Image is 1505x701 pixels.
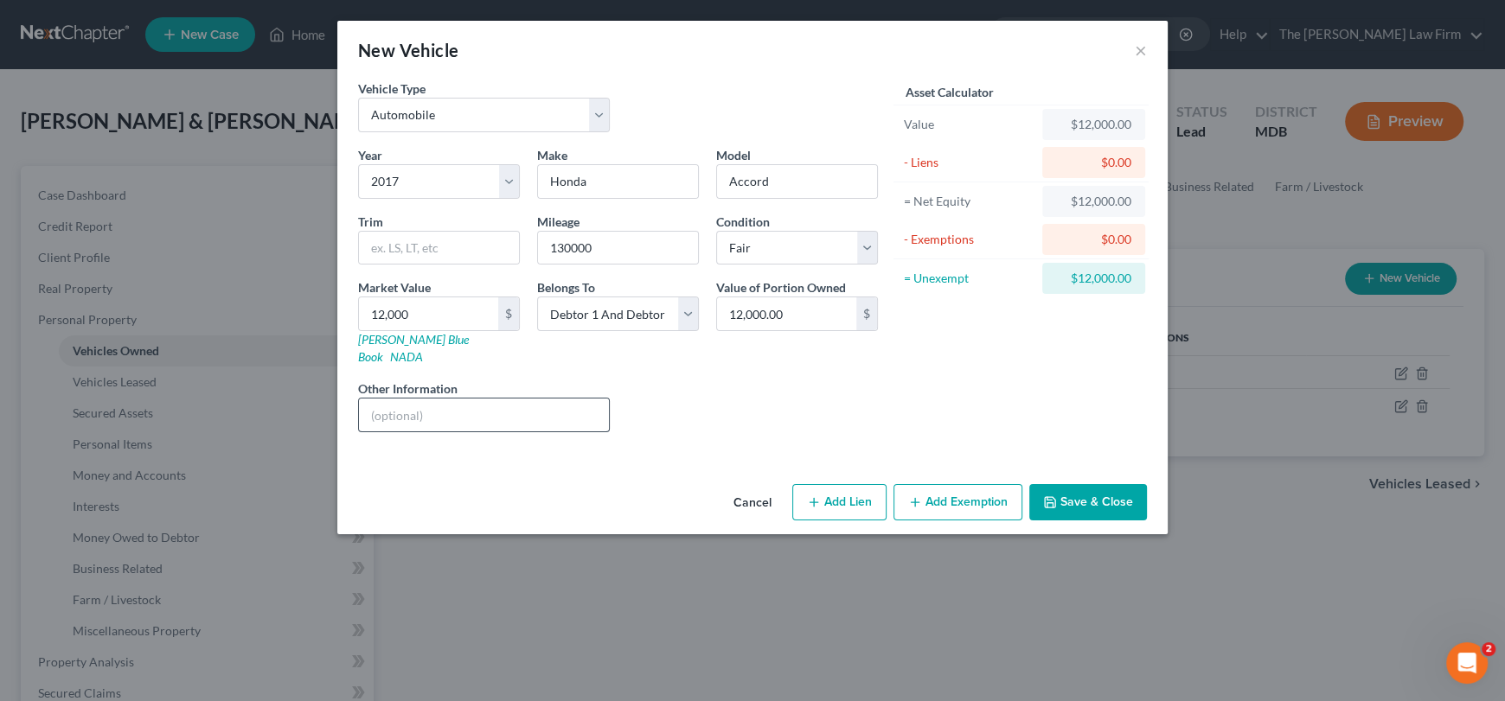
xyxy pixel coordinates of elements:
[904,231,1034,248] div: - Exemptions
[906,83,994,101] label: Asset Calculator
[358,278,431,296] label: Market Value
[1056,116,1131,133] div: $12,000.00
[538,232,698,264] input: --
[792,484,887,520] button: Add Lien
[359,297,498,330] input: 0.00
[359,398,609,431] input: (optional)
[1029,484,1147,520] button: Save & Close
[893,484,1022,520] button: Add Exemption
[904,270,1034,287] div: = Unexempt
[717,297,856,330] input: 0.00
[1482,642,1495,656] span: 2
[358,213,383,231] label: Trim
[1446,642,1488,684] iframe: Intercom live chat
[720,486,785,520] button: Cancel
[1056,193,1131,210] div: $12,000.00
[358,38,458,62] div: New Vehicle
[538,165,698,198] input: ex. Nissan
[358,332,469,364] a: [PERSON_NAME] Blue Book
[1135,40,1147,61] button: ×
[537,213,580,231] label: Mileage
[716,278,846,296] label: Value of Portion Owned
[358,379,458,398] label: Other Information
[904,154,1034,171] div: - Liens
[498,297,519,330] div: $
[717,165,877,198] input: ex. Altima
[537,280,595,295] span: Belongs To
[856,297,877,330] div: $
[1056,231,1131,248] div: $0.00
[904,193,1034,210] div: = Net Equity
[1056,154,1131,171] div: $0.00
[537,148,567,163] span: Make
[390,349,423,364] a: NADA
[1056,270,1131,287] div: $12,000.00
[904,116,1034,133] div: Value
[358,146,382,164] label: Year
[716,213,770,231] label: Condition
[716,146,751,164] label: Model
[358,80,426,98] label: Vehicle Type
[359,232,519,264] input: ex. LS, LT, etc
